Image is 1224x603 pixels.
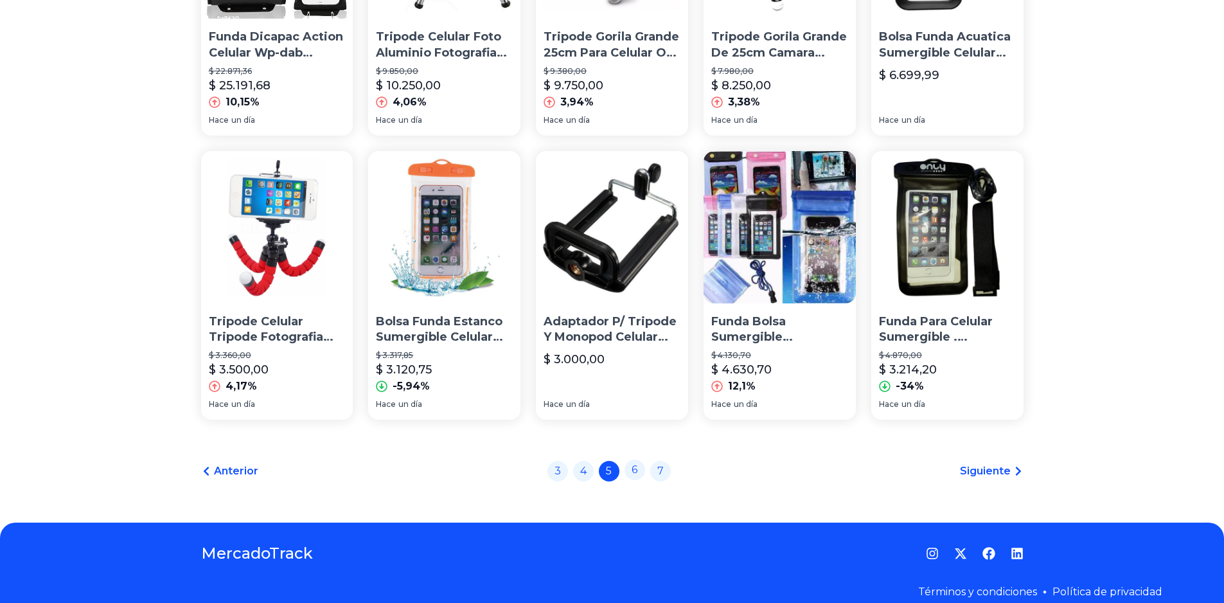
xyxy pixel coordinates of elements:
span: Hace [711,399,731,410]
a: LinkedIn [1011,547,1024,560]
p: $ 9.380,00 [544,66,680,76]
p: Funda Para Celular Sumergible . [PERSON_NAME] Agua [879,314,1016,346]
p: Funda Bolsa Sumergible Impermeable Universal Celular [711,314,848,346]
a: Términos y condiciones [918,586,1037,598]
img: Adaptador P/ Tripode Y Monopod Celular Soporte - Factura A/b [536,151,688,303]
span: Hace [711,115,731,125]
span: un día [566,115,590,125]
span: un día [566,399,590,410]
a: Siguiente [960,464,1024,479]
span: Anterior [214,464,258,479]
img: Funda Bolsa Sumergible Impermeable Universal Celular [704,151,856,303]
a: Twitter [954,547,967,560]
img: Bolsa Funda Estanco Sumergible Celular Camara Selfie 17x9 Cm [368,151,520,303]
p: -34% [896,379,924,394]
img: Tripode Celular Tripode Fotografia Araña Flexible Belgrano [201,151,353,303]
p: Bolsa Funda Acuatica Sumergible Celular [PERSON_NAME] [PERSON_NAME] [879,29,1016,61]
p: Tripode Gorila Grande 25cm Para Celular O Gopro O Similares [544,29,680,61]
p: $ 3.360,00 [209,350,346,361]
p: $ 4.870,00 [879,350,1016,361]
span: Hace [544,399,563,410]
a: Funda Para Celular Sumergible . Camara Selfie Agua Funda Para Celular Sumergible . [PERSON_NAME] ... [871,151,1024,420]
a: 7 [650,461,671,482]
p: Bolsa Funda Estanco Sumergible Celular [PERSON_NAME] 17x9 Cm [376,314,513,346]
a: Política de privacidad [1052,586,1162,598]
p: $ 4.630,70 [711,361,772,379]
p: $ 9.750,00 [544,76,603,94]
p: $ 3.120,75 [376,361,432,379]
span: un día [734,115,758,125]
span: Siguiente [960,464,1011,479]
p: $ 25.191,68 [209,76,271,94]
p: $ 3.214,20 [879,361,937,379]
span: un día [734,399,758,410]
span: Hace [209,115,229,125]
p: $ 3.317,85 [376,350,513,361]
a: Anterior [201,464,258,479]
a: Instagram [926,547,939,560]
p: 12,1% [728,379,756,394]
p: $ 3.000,00 [544,350,605,368]
a: Facebook [982,547,995,560]
span: un día [398,115,422,125]
p: Funda Dicapac Action Celular Wp-dab C2+soporte Bici+gancho [209,29,346,61]
span: Hace [879,115,899,125]
span: un día [398,399,422,410]
p: $ 6.699,99 [879,66,939,84]
a: Tripode Celular Tripode Fotografia Araña Flexible BelgranoTripode Celular Tripode Fotografia [PER... [201,151,353,420]
a: MercadoTrack [201,543,313,564]
p: 10,15% [226,94,260,110]
p: $ 10.250,00 [376,76,441,94]
p: Tripode Celular Tripode Fotografia [PERSON_NAME] Flexible Belgrano [209,314,346,346]
span: un día [901,115,925,125]
a: 4 [573,461,594,482]
p: 4,06% [393,94,427,110]
p: -5,94% [393,379,430,394]
span: Hace [209,399,229,410]
p: 4,17% [226,379,257,394]
p: $ 7.980,00 [711,66,848,76]
span: Hace [544,115,563,125]
img: Funda Para Celular Sumergible . Camara Selfie Agua [871,151,1024,303]
p: Tripode Celular Foto Aluminio Fotografia 37,5 Cm. Extensible [376,29,513,61]
a: Adaptador P/ Tripode Y Monopod Celular Soporte - Factura A/bAdaptador P/ Tripode Y Monopod Celula... [536,151,688,420]
p: 3,94% [560,94,594,110]
p: $ 9.850,00 [376,66,513,76]
a: 6 [625,460,645,480]
p: $ 8.250,00 [711,76,771,94]
p: $ 22.871,36 [209,66,346,76]
span: Hace [879,399,899,410]
p: $ 3.500,00 [209,361,269,379]
span: Hace [376,399,396,410]
p: $ 4.130,70 [711,350,848,361]
span: un día [231,115,255,125]
a: 3 [547,461,568,482]
span: Hace [376,115,396,125]
a: Funda Bolsa Sumergible Impermeable Universal CelularFunda Bolsa Sumergible Impermeable Universal ... [704,151,856,420]
p: Adaptador P/ Tripode Y Monopod Celular Soporte - Factura A/b [544,314,680,346]
p: Tripode Gorila Grande De 25cm Camara Sony Nikon Celular [711,29,848,61]
span: un día [231,399,255,410]
span: un día [901,399,925,410]
p: 3,38% [728,94,760,110]
a: Bolsa Funda Estanco Sumergible Celular Camara Selfie 17x9 CmBolsa Funda Estanco Sumergible Celula... [368,151,520,420]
